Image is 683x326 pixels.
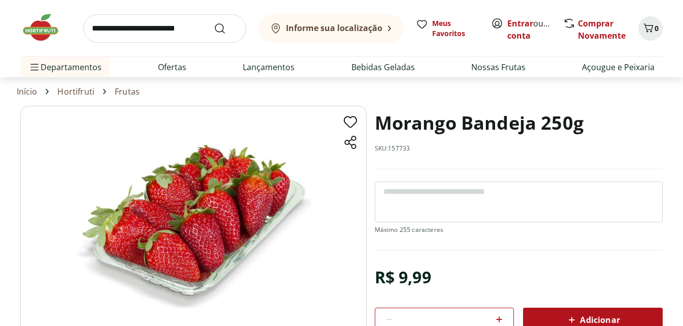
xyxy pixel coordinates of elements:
[17,87,38,96] a: Início
[432,18,479,39] span: Meus Favoritos
[375,263,431,291] div: R$ 9,99
[351,61,415,73] a: Bebidas Geladas
[28,55,41,79] button: Menu
[566,314,620,326] span: Adicionar
[638,16,663,41] button: Carrinho
[28,55,102,79] span: Departamentos
[57,87,94,96] a: Hortifruti
[471,61,526,73] a: Nossas Frutas
[507,17,552,42] span: ou
[158,61,186,73] a: Ofertas
[375,144,410,153] p: SKU: 157733
[582,61,655,73] a: Açougue e Peixaria
[243,61,295,73] a: Lançamentos
[655,23,659,33] span: 0
[286,22,382,34] b: Informe sua localização
[115,87,140,96] a: Frutas
[83,14,246,43] input: search
[507,18,533,29] a: Entrar
[507,18,563,41] a: Criar conta
[375,106,583,140] h1: Morango Bandeja 250g
[20,12,71,43] img: Hortifruti
[214,22,238,35] button: Submit Search
[416,18,479,39] a: Meus Favoritos
[258,14,404,43] button: Informe sua localização
[578,18,626,41] a: Comprar Novamente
